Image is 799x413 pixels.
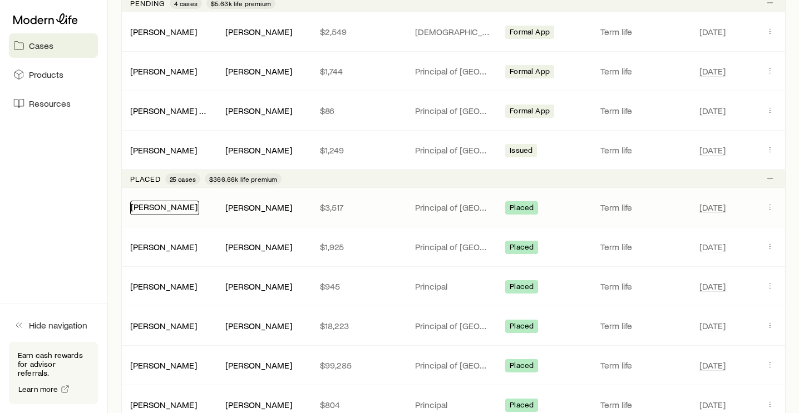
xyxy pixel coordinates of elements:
[600,26,687,37] p: Term life
[130,66,197,77] div: [PERSON_NAME]
[510,282,534,293] span: Placed
[699,145,726,156] span: [DATE]
[510,67,550,78] span: Formal App
[510,146,532,157] span: Issued
[9,91,98,116] a: Resources
[29,98,71,109] span: Resources
[320,66,397,77] p: $1,744
[131,201,198,212] a: [PERSON_NAME]
[130,241,197,252] a: [PERSON_NAME]
[699,26,726,37] span: [DATE]
[9,342,98,404] div: Earn cash rewards for advisor referrals.Learn more
[600,145,687,156] p: Term life
[699,241,726,252] span: [DATE]
[320,320,397,331] p: $18,223
[130,105,208,117] div: [PERSON_NAME] ([PERSON_NAME]), [PERSON_NAME]
[130,360,197,370] a: [PERSON_NAME]
[415,26,492,37] p: [DEMOGRAPHIC_DATA] General
[18,351,89,377] p: Earn cash rewards for advisor referrals.
[320,26,397,37] p: $2,549
[415,202,492,213] p: Principal of [GEOGRAPHIC_DATA]
[130,281,197,291] a: [PERSON_NAME]
[130,26,197,37] a: [PERSON_NAME]
[225,105,292,117] div: [PERSON_NAME]
[600,360,687,371] p: Term life
[130,320,197,331] a: [PERSON_NAME]
[225,360,292,371] div: [PERSON_NAME]
[510,361,534,372] span: Placed
[130,26,197,38] div: [PERSON_NAME]
[320,202,397,213] p: $3,517
[225,241,292,253] div: [PERSON_NAME]
[415,281,492,292] p: Principal
[510,242,534,254] span: Placed
[9,33,98,58] a: Cases
[130,399,197,411] div: [PERSON_NAME]
[699,360,726,371] span: [DATE]
[699,105,726,116] span: [DATE]
[699,281,726,292] span: [DATE]
[699,66,726,77] span: [DATE]
[600,105,687,116] p: Term life
[130,66,197,76] a: [PERSON_NAME]
[320,145,397,156] p: $1,249
[225,26,292,38] div: [PERSON_NAME]
[209,175,277,183] span: $366.66k life premium
[130,360,197,371] div: [PERSON_NAME]
[510,203,534,215] span: Placed
[9,313,98,337] button: Hide navigation
[130,175,161,183] p: Placed
[29,40,53,51] span: Cases
[415,241,492,252] p: Principal of [GEOGRAPHIC_DATA]
[130,241,197,253] div: [PERSON_NAME]
[225,320,292,332] div: [PERSON_NAME]
[9,62,98,87] a: Products
[18,385,58,393] span: Learn more
[600,399,687,410] p: Term life
[320,399,397,410] p: $804
[415,105,492,116] p: Principal of [GEOGRAPHIC_DATA]
[699,399,726,410] span: [DATE]
[320,360,397,371] p: $99,285
[600,320,687,331] p: Term life
[600,241,687,252] p: Term life
[415,145,492,156] p: Principal of [GEOGRAPHIC_DATA]
[415,360,492,371] p: Principal of [GEOGRAPHIC_DATA]
[699,202,726,213] span: [DATE]
[130,105,340,116] a: [PERSON_NAME] ([PERSON_NAME]), [PERSON_NAME]
[600,66,687,77] p: Term life
[225,399,292,411] div: [PERSON_NAME]
[510,27,550,39] span: Formal App
[510,106,550,118] span: Formal App
[600,202,687,213] p: Term life
[415,399,492,410] p: Principal
[130,399,197,410] a: [PERSON_NAME]
[29,69,63,80] span: Products
[225,202,292,213] div: [PERSON_NAME]
[29,320,87,331] span: Hide navigation
[510,400,534,412] span: Placed
[225,66,292,77] div: [PERSON_NAME]
[130,281,197,292] div: [PERSON_NAME]
[415,320,492,331] p: Principal of [GEOGRAPHIC_DATA]
[510,321,534,333] span: Placed
[130,145,197,155] a: [PERSON_NAME]
[699,320,726,331] span: [DATE]
[130,320,197,332] div: [PERSON_NAME]
[170,175,196,183] span: 25 cases
[130,201,199,215] div: [PERSON_NAME]
[130,145,197,156] div: [PERSON_NAME]
[225,281,292,292] div: [PERSON_NAME]
[415,66,492,77] p: Principal of [GEOGRAPHIC_DATA]
[320,241,397,252] p: $1,925
[600,281,687,292] p: Term life
[320,281,397,292] p: $945
[225,145,292,156] div: [PERSON_NAME]
[320,105,397,116] p: $86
